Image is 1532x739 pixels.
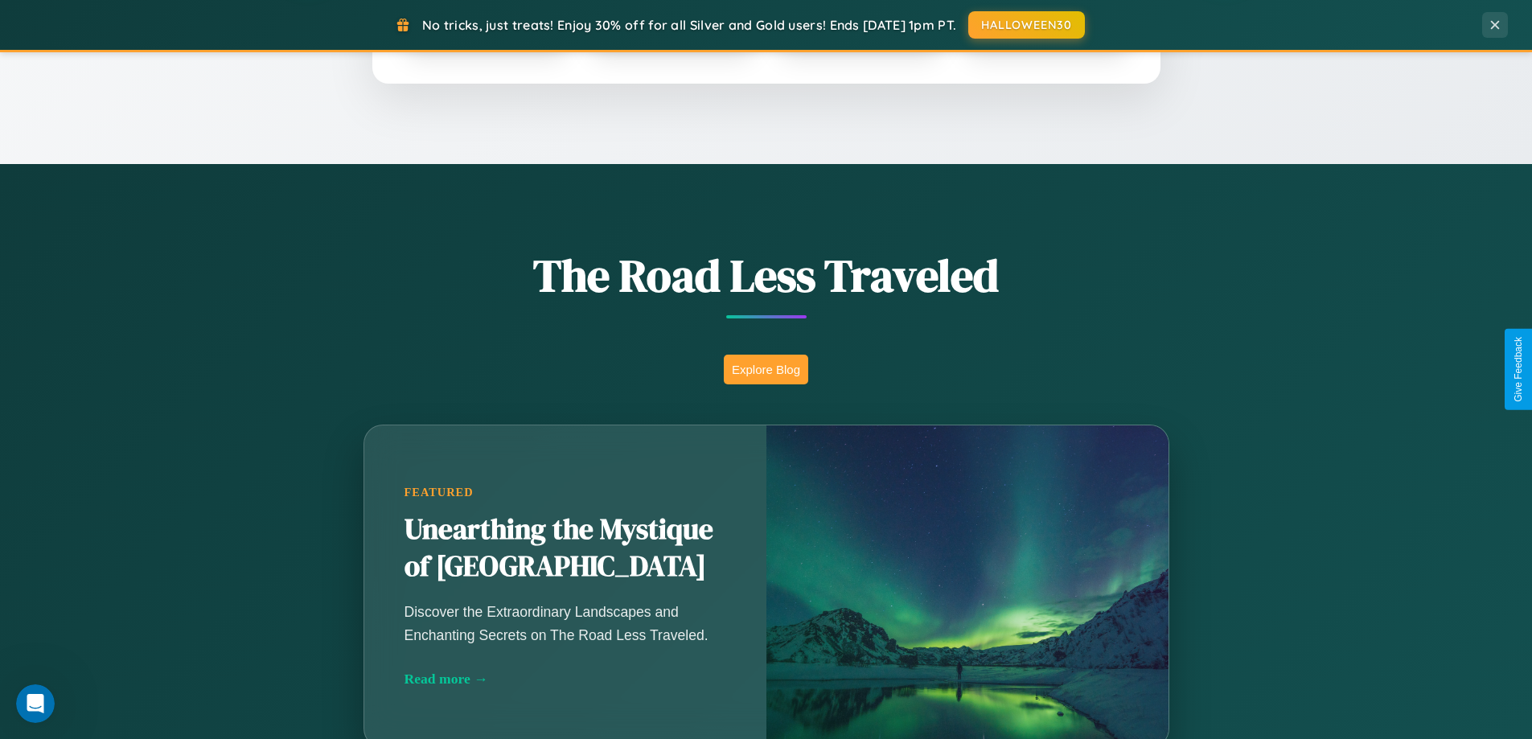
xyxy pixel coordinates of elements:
button: Explore Blog [724,355,808,384]
span: No tricks, just treats! Enjoy 30% off for all Silver and Gold users! Ends [DATE] 1pm PT. [422,17,956,33]
iframe: Intercom live chat [16,684,55,723]
div: Featured [405,486,726,499]
h2: Unearthing the Mystique of [GEOGRAPHIC_DATA] [405,511,726,585]
div: Give Feedback [1513,337,1524,402]
h1: The Road Less Traveled [284,244,1249,306]
p: Discover the Extraordinary Landscapes and Enchanting Secrets on The Road Less Traveled. [405,601,726,646]
div: Read more → [405,671,726,688]
button: HALLOWEEN30 [968,11,1085,39]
